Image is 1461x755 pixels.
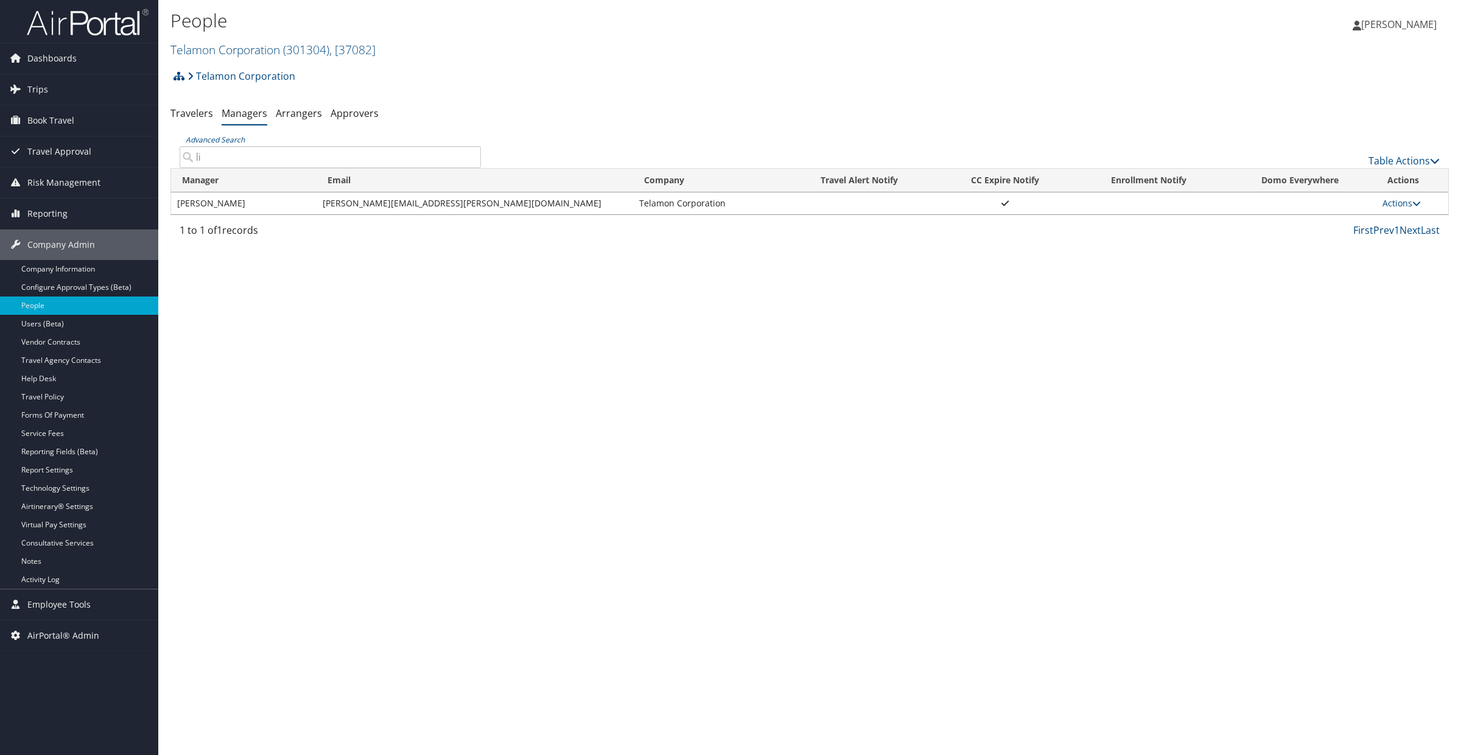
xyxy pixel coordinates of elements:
[1421,223,1440,237] a: Last
[170,107,213,120] a: Travelers
[633,192,782,214] td: Telamon Corporation
[1373,223,1394,237] a: Prev
[1353,223,1373,237] a: First
[317,192,633,214] td: [PERSON_NAME][EMAIL_ADDRESS][PERSON_NAME][DOMAIN_NAME]
[171,192,317,214] td: [PERSON_NAME]
[187,64,295,88] a: Telamon Corporation
[1368,154,1440,167] a: Table Actions
[170,41,376,58] a: Telamon Corporation
[27,74,48,105] span: Trips
[27,198,68,229] span: Reporting
[1376,169,1448,192] th: Actions
[782,169,937,192] th: Travel Alert Notify: activate to sort column ascending
[936,169,1073,192] th: CC Expire Notify: activate to sort column ascending
[217,223,222,237] span: 1
[27,167,100,198] span: Risk Management
[283,41,329,58] span: ( 301304 )
[180,223,481,244] div: 1 to 1 of records
[27,8,149,37] img: airportal-logo.png
[27,136,91,167] span: Travel Approval
[27,43,77,74] span: Dashboards
[276,107,322,120] a: Arrangers
[1073,169,1224,192] th: Enrollment Notify: activate to sort column ascending
[331,107,379,120] a: Approvers
[170,8,1023,33] h1: People
[1400,223,1421,237] a: Next
[171,169,317,192] th: Manager: activate to sort column descending
[1382,197,1421,209] a: Actions
[222,107,267,120] a: Managers
[329,41,376,58] span: , [ 37082 ]
[27,105,74,136] span: Book Travel
[27,620,99,651] span: AirPortal® Admin
[27,589,91,620] span: Employee Tools
[1224,169,1376,192] th: Domo Everywhere
[1361,18,1437,31] span: [PERSON_NAME]
[1353,6,1449,43] a: [PERSON_NAME]
[27,230,95,260] span: Company Admin
[186,135,245,145] a: Advanced Search
[317,169,633,192] th: Email: activate to sort column ascending
[180,146,481,168] input: Advanced Search
[1394,223,1400,237] a: 1
[633,169,782,192] th: Company: activate to sort column ascending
